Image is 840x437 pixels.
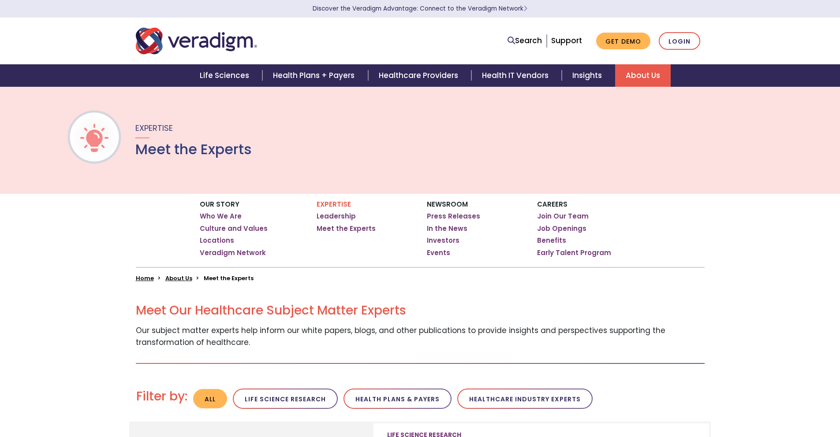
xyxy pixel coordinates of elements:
img: Veradigm logo [136,26,257,56]
a: Health IT Vendors [471,64,562,87]
p: Our subject matter experts help inform our white papers, blogs, and other publications to provide... [136,325,705,348]
a: Benefits [537,236,566,245]
a: Support [551,35,582,46]
a: Press Releases [427,212,480,221]
a: Insights [562,64,615,87]
a: Who We Are [200,212,242,221]
a: Culture and Values [200,224,268,233]
a: Home [136,274,154,282]
a: Meet the Experts [317,224,376,233]
a: Health Plans + Payers [262,64,368,87]
a: Get Demo [596,33,650,50]
a: Login [659,32,700,50]
a: Events [427,248,450,257]
a: Search [508,35,542,47]
a: About Us [165,274,192,282]
a: Veradigm Network [200,248,266,257]
a: Healthcare Providers [368,64,471,87]
a: Early Talent Program [537,248,611,257]
h1: Meet the Experts [135,141,252,158]
a: Discover the Veradigm Advantage: Connect to the Veradigm NetworkLearn More [313,4,527,13]
a: Join Our Team [537,212,589,221]
span: Expertise [135,122,173,133]
h2: Filter by: [136,389,187,404]
a: About Us [615,64,671,87]
a: Life Sciences [189,64,262,87]
button: All [193,389,227,409]
a: Job Openings [537,224,586,233]
button: Healthcare Industry Experts [457,389,593,409]
button: Health Plans & Payers [343,389,452,409]
button: Life Science Research [233,389,338,409]
h2: Meet Our Healthcare Subject Matter Experts [136,303,705,318]
span: Learn More [523,4,527,13]
a: Locations [200,236,234,245]
a: In the News [427,224,467,233]
a: Investors [427,236,459,245]
a: Leadership [317,212,356,221]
